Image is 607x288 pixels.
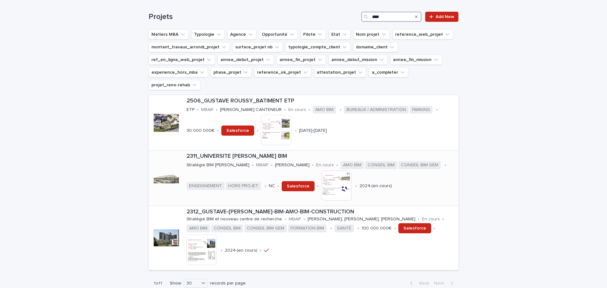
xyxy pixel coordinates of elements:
[187,107,194,113] p: ETP
[149,42,230,52] button: montant_travaux_arrondi_projet
[187,217,282,222] p: Stratégie BIM et nouveau centre de recherche
[390,55,442,65] button: annee_fin_mission
[288,224,327,232] span: FORMATION BIM
[271,162,273,168] p: •
[221,248,222,253] p: •
[256,162,268,168] p: MBAIF
[187,128,215,133] p: 30 000 000€
[442,217,444,222] p: •
[269,183,275,189] p: NC
[353,29,390,40] button: Nom projet
[227,29,256,40] button: Agence
[422,217,440,222] p: En cours
[436,15,454,19] span: Add New
[149,80,200,90] button: projet_reno-rehab
[187,98,456,105] p: 2506_GUSTAVE ROUSSY_BATIMENT ETP
[358,226,359,231] p: •
[252,162,254,168] p: •
[405,280,432,286] button: Back
[312,162,314,168] p: •
[316,162,334,168] p: En cours
[361,12,421,22] div: Search
[149,150,458,206] a: 2311_UNIVERSITE [PERSON_NAME] BIMStratégie BIM [PERSON_NAME]•MBAIF•[PERSON_NAME]•En cours•AMO BIM...
[218,55,274,65] button: annee_debut_projet
[365,161,397,169] span: CONSEIL BIM
[257,128,258,133] p: •
[398,161,441,169] span: CONSEIL BIM GEM
[344,106,408,114] span: BUREAUX / ADMINISTRATION
[244,224,287,232] span: CONSEIL BIM GEM
[330,226,332,231] p: •
[425,12,458,22] a: Add New
[289,217,301,222] p: MBAIF
[432,280,458,286] button: Next
[149,95,458,150] a: 2506_GUSTAVE ROUSSY_BATIMENT ETPETP•MBAIF•[PERSON_NAME] CANTENEUR•En cours•AMO BIM•BUREAUX / ADMI...
[220,107,282,113] p: [PERSON_NAME] CANTENEUR
[313,106,336,114] span: AMO BIM
[149,29,189,40] button: Métiers MBA
[265,183,266,189] p: •
[445,162,446,168] p: •
[353,42,398,52] button: domaine_client
[403,226,426,230] span: Salesforce
[295,128,297,133] p: •
[336,162,338,168] p: •
[328,29,351,40] button: Etat
[340,107,341,113] p: •
[334,224,354,232] span: SANTÉ
[436,107,438,113] p: •
[187,162,249,168] p: Stratégie BIM [PERSON_NAME]
[308,217,415,222] p: [PERSON_NAME], [PERSON_NAME], [PERSON_NAME]
[434,226,435,231] p: •
[187,153,456,160] p: 2311_UNIVERSITE [PERSON_NAME] BIM
[285,217,286,222] p: •
[232,42,283,52] button: surface_projet nb
[187,224,210,232] span: AMO BIM
[314,67,366,77] button: attestation_projet
[415,281,429,285] span: Back
[300,29,326,40] button: Pilote
[369,67,408,77] button: a_completer
[359,183,392,189] p: 2024-(en cours)
[221,126,254,136] a: Salesforce
[149,12,359,21] h1: Projets
[149,67,208,77] button: experience_hors_mba
[259,29,298,40] button: Opportunité
[434,281,448,285] span: Next
[210,281,246,286] p: records per page
[226,128,249,133] span: Salesforce
[217,128,219,133] p: •
[211,224,243,232] span: CONSEIL BIM
[285,42,351,52] button: typologie_compte_client
[299,128,327,133] p: [DATE]-[DATE]
[328,55,388,65] button: annee_debut_mission
[278,183,279,189] p: •
[340,161,364,169] span: AMO BIM
[197,107,199,113] p: •
[254,67,311,77] button: reference_ok_projet
[201,107,213,113] p: MBAIF
[184,280,199,287] div: 30
[362,226,392,231] p: 100 000 000€
[288,107,306,113] p: En cours
[225,248,257,253] p: 2024-(en cours)
[170,281,181,286] p: Show
[187,209,456,216] p: 2312_GUSTAVE-[PERSON_NAME]-BIM-AMO-BIM-CONSTRUCTION
[260,248,261,253] p: •
[309,107,310,113] p: •
[418,217,420,222] p: •
[282,181,315,191] a: Salesforce
[410,106,432,114] span: PARKING
[355,183,357,189] p: •
[149,55,215,65] button: ref_en_ligne_web_projet
[287,184,310,188] span: Salesforce
[191,29,225,40] button: Typologie
[398,223,431,233] a: Salesforce
[149,206,458,270] a: 2312_GUSTAVE-[PERSON_NAME]-BIM-AMO-BIM-CONSTRUCTIONStratégie BIM et nouveau centre de recherche•M...
[275,162,310,168] p: [PERSON_NAME]
[216,107,218,113] p: •
[392,29,453,40] button: reference_web_projet
[187,182,224,190] span: ENSEIGNEMENT
[226,182,261,190] span: HORS PROJET
[303,217,305,222] p: •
